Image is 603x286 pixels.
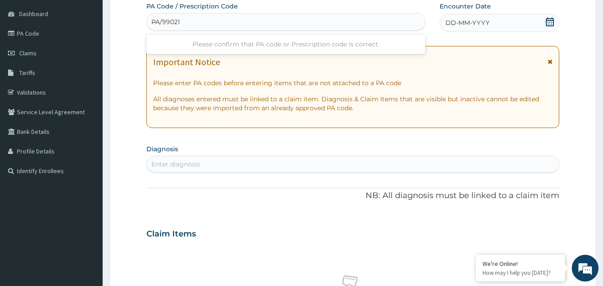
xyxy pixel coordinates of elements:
[4,191,170,222] textarea: Type your message and hit 'Enter'
[153,79,553,87] p: Please enter PA codes before entering items that are not attached to a PA code
[482,269,558,277] p: How may I help you today?
[146,2,238,11] label: PA Code / Prescription Code
[19,69,35,77] span: Tariffs
[46,50,150,62] div: Chat with us now
[146,36,426,52] div: Please confirm that PA code or Prescription code is correct.
[17,45,36,67] img: d_794563401_company_1708531726252_794563401
[52,86,123,176] span: We're online!
[445,18,490,27] span: DD-MM-YYYY
[19,49,37,57] span: Claims
[146,229,196,239] h3: Claim Items
[153,57,220,67] h1: Important Notice
[151,160,200,169] div: Enter diagnosis
[146,190,560,202] p: NB: All diagnosis must be linked to a claim item
[153,95,553,112] p: All diagnoses entered must be linked to a claim item. Diagnosis & Claim Items that are visible bu...
[146,4,168,26] div: Minimize live chat window
[482,260,558,268] div: We're Online!
[146,145,178,153] label: Diagnosis
[440,2,491,11] label: Encounter Date
[19,10,48,18] span: Dashboard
